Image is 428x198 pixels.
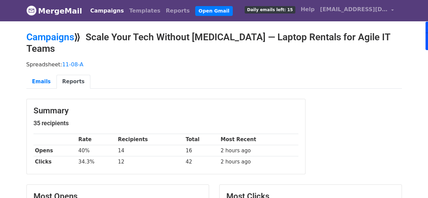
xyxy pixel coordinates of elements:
a: Campaigns [26,31,74,43]
td: 12 [116,156,184,168]
span: [EMAIL_ADDRESS][DOMAIN_NAME] [320,5,388,14]
th: Rate [77,134,116,145]
a: Emails [26,75,57,89]
a: Open Gmail [195,6,233,16]
th: Clicks [33,156,77,168]
th: Opens [33,145,77,156]
a: Campaigns [88,4,127,18]
a: Reports [163,4,193,18]
td: 34.3% [77,156,116,168]
a: Reports [57,75,90,89]
img: MergeMail logo [26,5,37,16]
td: 14 [116,145,184,156]
h3: Summary [33,106,298,116]
td: 2 hours ago [219,145,298,156]
p: Spreadsheet: [26,61,402,68]
th: Total [184,134,219,145]
td: 2 hours ago [219,156,298,168]
h5: 35 recipients [33,119,298,127]
span: Daily emails left: 15 [245,6,295,14]
td: 16 [184,145,219,156]
td: 40% [77,145,116,156]
th: Most Recent [219,134,298,145]
a: 11-08-A [62,61,84,68]
a: MergeMail [26,4,82,18]
h2: ⟫ Scale Your Tech Without [MEDICAL_DATA] — Laptop Rentals for Agile IT Teams [26,31,402,54]
td: 42 [184,156,219,168]
a: Templates [127,4,163,18]
iframe: Chat Widget [394,166,428,198]
a: Daily emails left: 15 [242,3,298,16]
th: Recipients [116,134,184,145]
a: Help [298,3,317,16]
a: [EMAIL_ADDRESS][DOMAIN_NAME] [317,3,397,19]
